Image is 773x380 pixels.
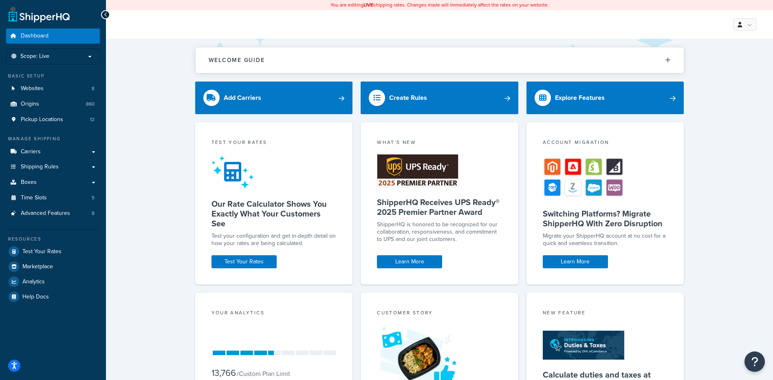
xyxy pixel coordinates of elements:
[6,289,100,304] a: Help Docs
[6,81,100,96] a: Websites8
[6,112,100,127] li: Pickup Locations
[543,309,668,318] div: New Feature
[22,294,49,300] span: Help Docs
[377,255,442,268] a: Learn More
[92,210,95,217] span: 8
[377,139,502,148] div: What's New
[86,101,95,108] span: 860
[224,92,261,104] div: Add Carriers
[195,82,353,114] a: Add Carriers
[543,232,668,247] div: Migrate your ShipperHQ account at no cost for a quick and seamless transition.
[211,255,277,268] a: Test Your Rates
[211,309,337,318] div: Your Analytics
[543,139,668,148] div: Account Migration
[6,73,100,80] div: Basic Setup
[377,309,502,318] div: Customer Story
[237,369,290,378] small: / Custom Plan Limit
[211,232,337,247] div: Test your configuration and get in-depth detail on how your rates are being calculated.
[21,33,48,40] span: Dashboard
[6,190,100,205] li: Time Slots
[211,366,236,380] span: 13,766
[6,175,100,190] a: Boxes
[211,139,337,148] div: Test your rates
[6,81,100,96] li: Websites
[22,278,45,285] span: Analytics
[21,85,44,92] span: Websites
[6,259,100,274] a: Marketplace
[22,248,62,255] span: Test Your Rates
[92,85,95,92] span: 8
[361,82,518,114] a: Create Rules
[21,179,37,186] span: Boxes
[6,159,100,175] a: Shipping Rules
[555,92,605,104] div: Explore Features
[6,206,100,221] a: Advanced Features8
[21,116,63,123] span: Pickup Locations
[6,236,100,243] div: Resources
[21,101,39,108] span: Origins
[6,144,100,159] a: Carriers
[6,190,100,205] a: Time Slots5
[744,351,765,372] button: Open Resource Center
[6,274,100,289] a: Analytics
[377,197,502,217] h5: ShipperHQ Receives UPS Ready® 2025 Premier Partner Award
[21,194,47,201] span: Time Slots
[377,221,502,243] p: ShipperHQ is honored to be recognized for our collaboration, responsiveness, and commitment to UP...
[543,209,668,228] h5: Switching Platforms? Migrate ShipperHQ With Zero Disruption
[389,92,427,104] div: Create Rules
[90,116,95,123] span: 12
[6,97,100,112] a: Origins860
[20,53,49,60] span: Scope: Live
[22,263,53,270] span: Marketplace
[6,112,100,127] a: Pickup Locations12
[21,148,41,155] span: Carriers
[92,194,95,201] span: 5
[211,199,337,228] h5: Our Rate Calculator Shows You Exactly What Your Customers See
[6,29,100,44] a: Dashboard
[209,57,265,63] h2: Welcome Guide
[363,1,373,9] b: LIVE
[6,244,100,259] a: Test Your Rates
[526,82,684,114] a: Explore Features
[21,210,70,217] span: Advanced Features
[6,206,100,221] li: Advanced Features
[6,97,100,112] li: Origins
[6,135,100,142] div: Manage Shipping
[21,163,59,170] span: Shipping Rules
[196,47,684,73] button: Welcome Guide
[543,255,608,268] a: Learn More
